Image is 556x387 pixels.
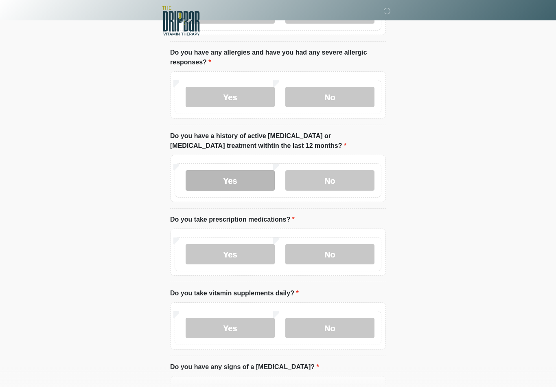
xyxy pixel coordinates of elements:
[186,87,275,107] label: Yes
[162,6,200,35] img: The DRIPBaR - Lubbock Logo
[186,244,275,264] label: Yes
[285,170,374,191] label: No
[170,215,295,224] label: Do you take prescription medications?
[285,244,374,264] label: No
[170,288,299,298] label: Do you take vitamin supplements daily?
[285,87,374,107] label: No
[170,131,386,151] label: Do you have a history of active [MEDICAL_DATA] or [MEDICAL_DATA] treatment withtin the last 12 mo...
[186,170,275,191] label: Yes
[170,48,386,67] label: Do you have any allergies and have you had any severe allergic responses?
[285,318,374,338] label: No
[186,318,275,338] label: Yes
[170,362,319,372] label: Do you have any signs of a [MEDICAL_DATA]?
